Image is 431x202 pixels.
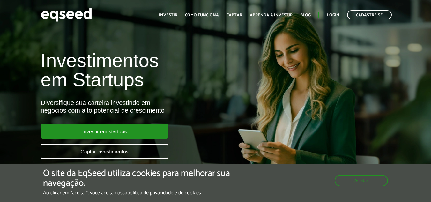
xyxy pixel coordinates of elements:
a: Captar investimentos [41,144,168,159]
a: Aprenda a investir [250,13,293,17]
a: Login [327,13,339,17]
a: política de privacidade e de cookies [127,191,201,196]
a: Como funciona [185,13,219,17]
img: EqSeed [41,6,92,23]
h1: Investimentos em Startups [41,51,247,89]
p: Ao clicar em "aceitar", você aceita nossa . [43,190,250,196]
button: Aceitar [335,175,388,186]
div: Diversifique sua carteira investindo em negócios com alto potencial de crescimento [41,99,247,114]
a: Blog [300,13,311,17]
a: Investir [159,13,177,17]
a: Investir em startups [41,124,168,139]
a: Cadastre-se [347,10,392,19]
a: Captar [227,13,242,17]
h5: O site da EqSeed utiliza cookies para melhorar sua navegação. [43,168,250,188]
